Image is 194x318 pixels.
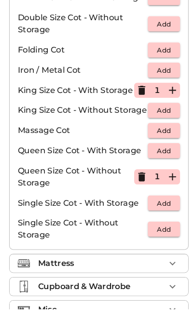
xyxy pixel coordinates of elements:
img: cupboard_wardrobe [19,291,31,302]
span: Add [149,40,170,51]
span: Add [149,211,170,222]
p: 1 [150,185,155,197]
span: Add [149,236,170,247]
button: Add [144,209,175,224]
p: Double Size Cot - With Storage [19,14,144,26]
button: Add Item [160,101,175,116]
button: Delete Item [131,184,145,199]
button: Delete Item [131,101,145,116]
button: Add [144,234,175,249]
p: Single Size Cot - Without Storage [19,230,144,253]
p: Massage Cot [19,141,144,153]
button: Add [144,159,175,174]
button: Add [144,13,175,27]
img: mattress [19,268,31,280]
button: Add [144,63,175,78]
p: Double Size Cot - Without Storage [19,33,144,56]
p: King Size Cot - With Storage [19,103,131,114]
button: Add [144,38,175,53]
p: Queen Size Cot - Without Storage [19,180,131,203]
span: Add [149,65,170,76]
span: Add [149,142,170,153]
p: Queen Size Cot - With Storage [19,160,144,172]
p: 1 [150,103,155,114]
button: Add Item [160,184,175,199]
span: Add [149,161,170,172]
span: Add [149,14,170,26]
button: Add [144,120,175,135]
p: Iron / Metal Cot [19,83,144,95]
span: Add [149,84,170,95]
button: Add [144,140,175,155]
span: Add [149,122,170,133]
p: Folding Cot [19,64,144,76]
p: Mattress [39,268,73,280]
p: Single Size Cot - With Storage [19,211,144,222]
button: Add [144,82,175,97]
p: Cupboard & Wardrobe [39,291,127,302]
p: King Size Cot - Without Storage [19,122,144,133]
